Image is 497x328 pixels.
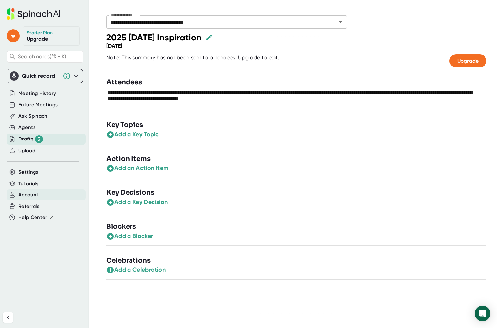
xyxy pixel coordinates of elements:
button: Upload [18,147,35,155]
div: Note: This summary has not been sent to attendees. Upgrade to edit. [106,54,279,67]
button: Referrals [18,203,39,210]
button: Agents [18,124,35,131]
button: Settings [18,168,38,176]
button: Tutorials [18,180,38,188]
button: Account [18,191,38,199]
span: w [7,29,20,42]
button: Ask Spinach [18,113,48,120]
div: Open Intercom Messenger [475,306,490,321]
button: Open [336,17,345,27]
button: Future Meetings [18,101,58,109]
button: Drafts 5 [18,135,43,143]
div: Drafts [18,135,43,143]
button: Add a Key Decision [106,198,168,207]
button: Add a Key Topic [106,130,159,139]
button: Add a Celebration [106,265,166,274]
div: Quick record [10,69,80,83]
button: Add an Action Item [106,164,168,173]
div: 2025 [DATE] Inspiration [106,32,201,43]
h3: Key Topics [106,120,143,130]
h3: Celebrations [106,256,151,265]
span: Upgrade [457,58,479,64]
h3: Blockers [106,222,136,232]
div: Quick record [22,73,59,79]
h3: Key Decisions [106,188,154,198]
span: Search notes (⌘ + K) [18,53,82,60]
button: Meeting History [18,90,56,97]
button: Help Center [18,214,54,221]
h3: Attendees [106,77,142,87]
div: Starter Plan [27,30,53,36]
div: [DATE] [106,43,122,49]
h3: Action Items [106,154,151,164]
button: Add a Blocker [106,232,153,240]
button: Upgrade [449,54,486,67]
span: Help Center [18,214,47,221]
a: Upgrade [27,36,48,42]
button: Collapse sidebar [3,312,13,323]
div: 5 [35,135,43,143]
